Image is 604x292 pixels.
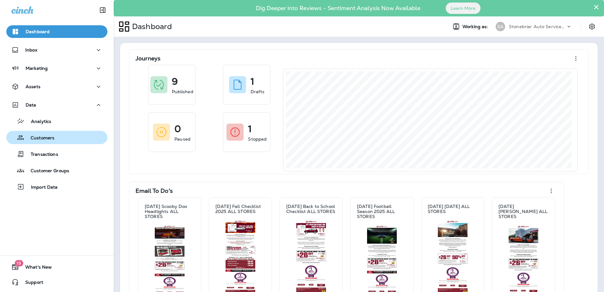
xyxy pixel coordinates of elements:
[6,164,107,177] button: Customer Groups
[172,88,193,95] p: Published
[6,180,107,193] button: Import Data
[251,88,264,95] p: Drafts
[251,78,254,85] p: 1
[357,204,407,219] p: [DATE] Football Season 2025 ALL STORES
[136,188,173,194] p: Email To Do's
[25,185,58,191] p: Import Data
[586,21,598,32] button: Settings
[286,204,336,214] p: [DATE] Back to School Checklist ALL STORES
[94,4,112,16] button: Collapse Sidebar
[172,78,178,85] p: 9
[593,2,599,12] button: Close
[6,261,107,273] button: 19What's New
[6,276,107,289] button: Support
[446,3,480,14] button: Learn More
[26,29,50,34] p: Dashboard
[145,204,195,219] p: [DATE] Scooby Doo Headlights ALL STORES
[248,126,252,132] p: 1
[136,55,160,62] p: Journeys
[428,204,478,214] p: [DATE] [DATE] ALL STORES
[6,147,107,161] button: Transactions
[15,260,23,266] span: 19
[19,280,43,287] span: Support
[248,136,267,142] p: Stopped
[26,84,40,89] p: Assets
[498,204,548,219] p: [DATE] [PERSON_NAME] ALL STORES
[6,25,107,38] button: Dashboard
[25,47,37,52] p: Inbox
[6,44,107,56] button: Inbox
[6,114,107,128] button: Analytics
[215,204,265,214] p: [DATE] Fall Checklist 2025 ALL STORES
[6,80,107,93] button: Assets
[24,168,69,174] p: Customer Groups
[6,131,107,144] button: Customers
[130,22,172,31] p: Dashboard
[238,7,439,9] p: Dig Deeper into Reviews - Sentiment Analysis Now Available
[6,99,107,111] button: Data
[496,22,505,31] div: SA
[26,102,36,107] p: Data
[174,126,181,132] p: 0
[19,265,52,272] span: What's New
[24,152,58,158] p: Transactions
[25,119,51,125] p: Analytics
[174,136,190,142] p: Paused
[462,24,489,29] span: Working as:
[24,135,54,141] p: Customers
[6,62,107,75] button: Marketing
[26,66,48,71] p: Marketing
[509,24,566,29] p: Stonebriar Auto Services Group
